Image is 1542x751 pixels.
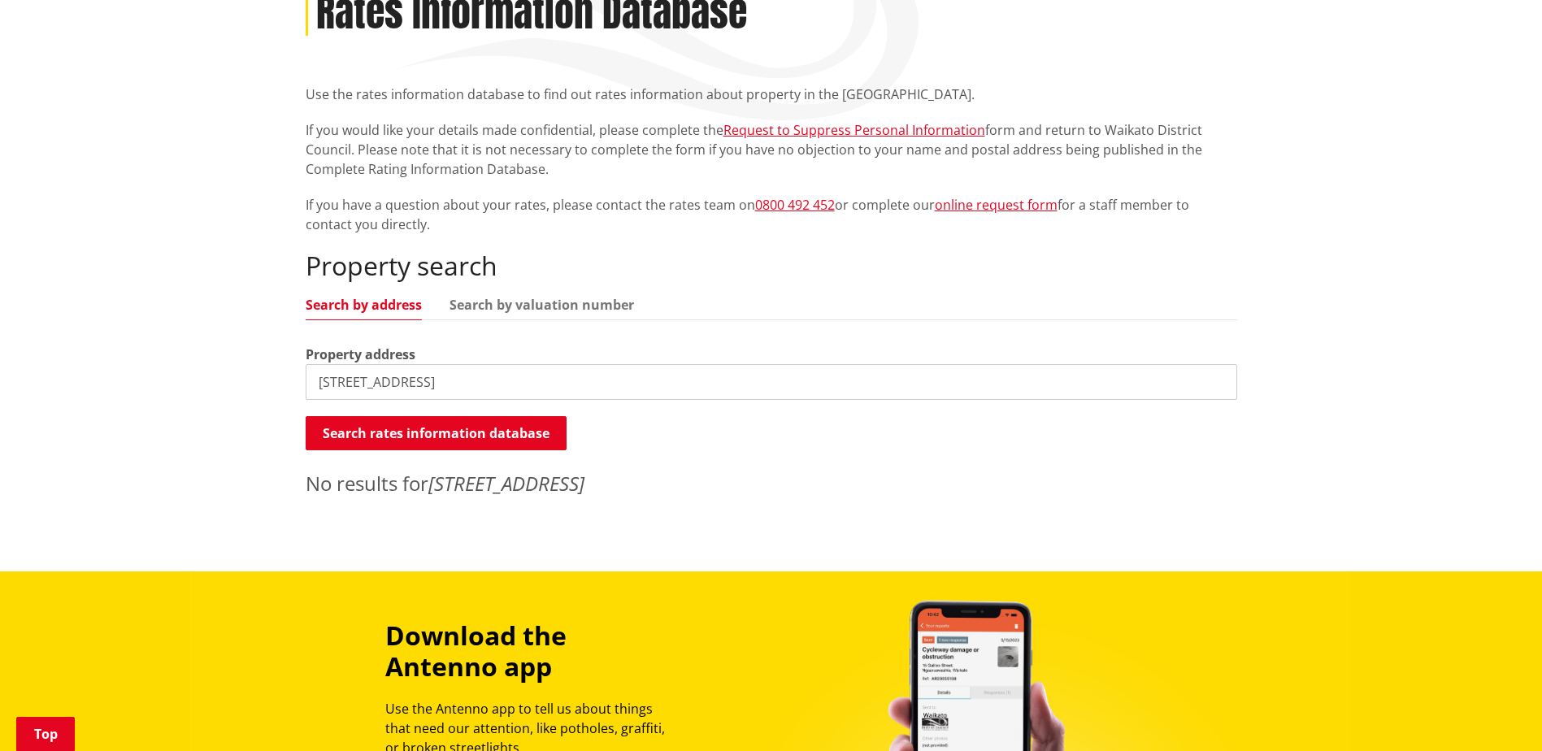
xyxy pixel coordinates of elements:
em: [STREET_ADDRESS] [428,470,584,497]
h2: Property search [306,250,1237,281]
a: Top [16,717,75,751]
a: Search by address [306,298,422,311]
h3: Download the Antenno app [385,620,680,683]
p: No results for [306,469,1237,498]
input: e.g. Duke Street NGARUAWAHIA [306,364,1237,400]
a: Request to Suppress Personal Information [723,121,985,139]
p: Use the rates information database to find out rates information about property in the [GEOGRAPHI... [306,85,1237,104]
label: Property address [306,345,415,364]
a: online request form [935,196,1058,214]
button: Search rates information database [306,416,567,450]
a: Search by valuation number [450,298,634,311]
a: 0800 492 452 [755,196,835,214]
p: If you would like your details made confidential, please complete the form and return to Waikato ... [306,120,1237,179]
iframe: Messenger Launcher [1467,683,1526,741]
p: If you have a question about your rates, please contact the rates team on or complete our for a s... [306,195,1237,234]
